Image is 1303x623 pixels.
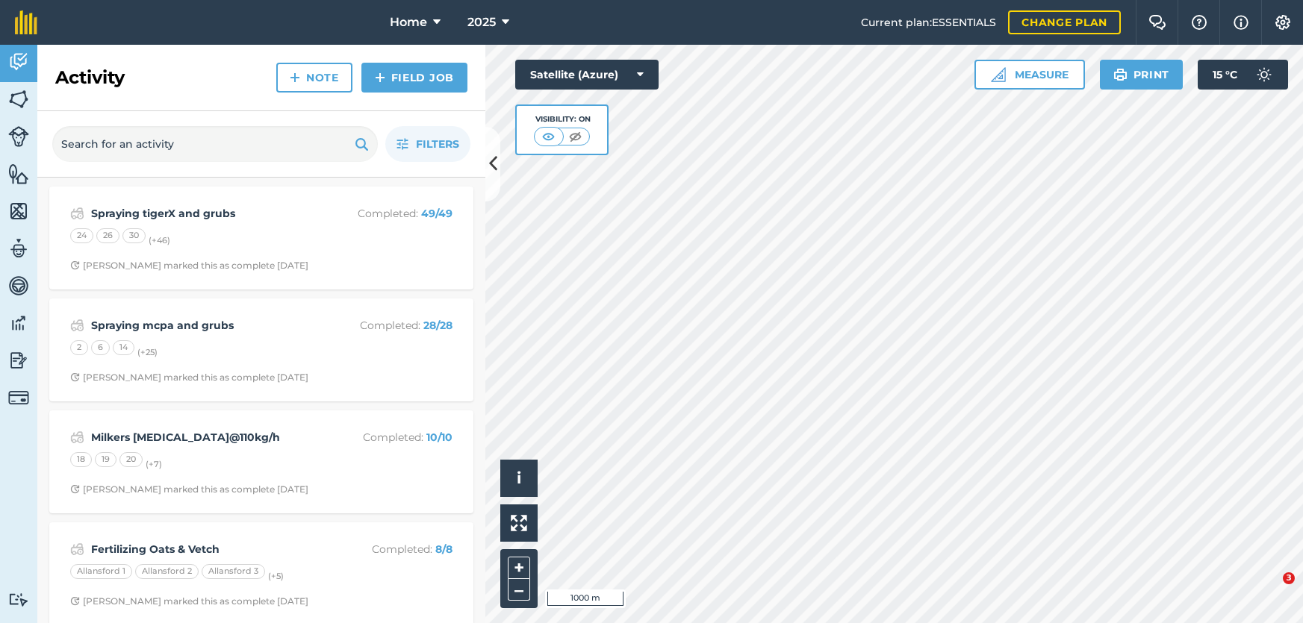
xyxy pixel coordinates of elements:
[435,542,453,556] strong: 8 / 8
[500,460,538,497] button: i
[334,317,453,334] p: Completed :
[52,126,378,162] input: Search for an activity
[70,228,93,243] div: 24
[113,340,134,355] div: 14
[534,113,591,125] div: Visibility: On
[119,452,143,467] div: 20
[8,312,29,334] img: svg+xml;base64,PD94bWwgdmVyc2lvbj0iMS4wIiBlbmNvZGluZz0idXRmLTgiPz4KPCEtLSBHZW5lcmF0b3I6IEFkb2JlIE...
[355,135,369,153] img: svg+xml;base64,PHN2ZyB4bWxucz0iaHR0cDovL3d3dy53My5vcmcvMjAwMC9zdmciIHdpZHRoPSIxOSIgaGVpZ2h0PSIyNC...
[426,431,453,444] strong: 10 / 10
[58,307,464,392] a: Spraying mcpa and grubsCompleted: 28/282614(+25)Clock with arrow pointing clockwise[PERSON_NAME] ...
[70,483,308,495] div: [PERSON_NAME] marked this as complete [DATE]
[146,459,162,469] small: (+ 7 )
[566,129,585,144] img: svg+xml;base64,PHN2ZyB4bWxucz0iaHR0cDovL3d3dy53My5vcmcvMjAwMC9zdmciIHdpZHRoPSI1MCIgaGVpZ2h0PSI0MC...
[268,571,284,581] small: (+ 5 )
[1190,15,1208,30] img: A question mark icon
[55,66,125,90] h2: Activity
[1148,15,1166,30] img: Two speech bubbles overlapping with the left bubble in the forefront
[8,237,29,260] img: svg+xml;base64,PD94bWwgdmVyc2lvbj0iMS4wIiBlbmNvZGluZz0idXRmLTgiPz4KPCEtLSBHZW5lcmF0b3I6IEFkb2JlIE...
[1249,60,1279,90] img: svg+xml;base64,PD94bWwgdmVyc2lvbj0iMS4wIiBlbmNvZGluZz0idXRmLTgiPz4KPCEtLSBHZW5lcmF0b3I6IEFkb2JlIE...
[508,557,530,579] button: +
[70,204,84,222] img: svg+xml;base64,PD94bWwgdmVyc2lvbj0iMS4wIiBlbmNvZGluZz0idXRmLTgiPz4KPCEtLSBHZW5lcmF0b3I6IEFkb2JlIE...
[334,205,453,222] p: Completed :
[1113,66,1128,84] img: svg+xml;base64,PHN2ZyB4bWxucz0iaHR0cDovL3d3dy53My5vcmcvMjAwMC9zdmciIHdpZHRoPSIxOSIgaGVpZ2h0PSIyNC...
[511,515,527,531] img: Four arrows, one pointing top left, one top right, one bottom right and the last bottom left
[375,69,385,87] img: svg+xml;base64,PHN2ZyB4bWxucz0iaHR0cDovL3d3dy53My5vcmcvMjAwMC9zdmciIHdpZHRoPSIxNCIgaGVpZ2h0PSIyNC...
[70,428,84,446] img: svg+xml;base64,PD94bWwgdmVyc2lvbj0iMS4wIiBlbmNvZGluZz0idXRmLTgiPz4KPCEtLSBHZW5lcmF0b3I6IEFkb2JlIE...
[8,126,29,147] img: svg+xml;base64,PD94bWwgdmVyc2lvbj0iMS4wIiBlbmNvZGluZz0idXRmLTgiPz4KPCEtLSBHZW5lcmF0b3I6IEFkb2JlIE...
[8,88,29,110] img: svg+xml;base64,PHN2ZyB4bWxucz0iaHR0cDovL3d3dy53My5vcmcvMjAwMC9zdmciIHdpZHRoPSI1NiIgaGVpZ2h0PSI2MC...
[861,14,996,31] span: Current plan : ESSENTIALS
[8,387,29,408] img: svg+xml;base64,PD94bWwgdmVyc2lvbj0iMS4wIiBlbmNvZGluZz0idXRmLTgiPz4KPCEtLSBHZW5lcmF0b3I6IEFkb2JlIE...
[70,595,308,607] div: [PERSON_NAME] marked this as complete [DATE]
[8,349,29,372] img: svg+xml;base64,PD94bWwgdmVyc2lvbj0iMS4wIiBlbmNvZGluZz0idXRmLTgiPz4KPCEtLSBHZW5lcmF0b3I6IEFkb2JlIE...
[137,347,158,357] small: (+ 25 )
[539,129,558,144] img: svg+xml;base64,PHN2ZyB4bWxucz0iaHR0cDovL3d3dy53My5vcmcvMjAwMC9zdmciIHdpZHRoPSI1MCIgaGVpZ2h0PSI0MC...
[421,207,453,220] strong: 49 / 49
[149,235,170,245] small: (+ 46 )
[1234,13,1248,31] img: svg+xml;base64,PHN2ZyB4bWxucz0iaHR0cDovL3d3dy53My5vcmcvMjAwMC9zdmciIHdpZHRoPSIxNyIgaGVpZ2h0PSIxNy...
[70,316,84,334] img: svg+xml;base64,PD94bWwgdmVyc2lvbj0iMS4wIiBlbmNvZGluZz0idXRmLTgiPz4KPCEtLSBHZW5lcmF0b3I6IEFkb2JlIE...
[70,260,80,270] img: Clock with arrow pointing clockwise
[122,228,146,243] div: 30
[1008,10,1121,34] a: Change plan
[70,484,80,494] img: Clock with arrow pointing clockwise
[334,541,453,557] p: Completed :
[95,452,116,467] div: 19
[70,260,308,272] div: [PERSON_NAME] marked this as complete [DATE]
[385,126,470,162] button: Filters
[58,531,464,616] a: Fertilizing Oats & VetchCompleted: 8/8Allansford 1Allansford 2Allansford 3(+5)Clock with arrow po...
[70,540,84,558] img: svg+xml;base64,PD94bWwgdmVyc2lvbj0iMS4wIiBlbmNvZGluZz0idXRmLTgiPz4KPCEtLSBHZW5lcmF0b3I6IEFkb2JlIE...
[8,163,29,185] img: svg+xml;base64,PHN2ZyB4bWxucz0iaHR0cDovL3d3dy53My5vcmcvMjAwMC9zdmciIHdpZHRoPSI1NiIgaGVpZ2h0PSI2MC...
[70,372,308,383] div: [PERSON_NAME] marked this as complete [DATE]
[517,469,521,487] span: i
[91,205,328,222] strong: Spraying tigerX and grubs
[70,596,80,606] img: Clock with arrow pointing clockwise
[58,419,464,504] a: Milkers [MEDICAL_DATA]@110kg/hCompleted: 10/10181920(+7)Clock with arrow pointing clockwise[PERSO...
[1252,572,1288,608] iframe: Intercom live chat
[1283,572,1295,584] span: 3
[8,51,29,73] img: svg+xml;base64,PD94bWwgdmVyc2lvbj0iMS4wIiBlbmNvZGluZz0idXRmLTgiPz4KPCEtLSBHZW5lcmF0b3I6IEFkb2JlIE...
[1198,60,1288,90] button: 15 °C
[91,541,328,557] strong: Fertilizing Oats & Vetch
[276,63,352,93] a: Note
[467,13,496,31] span: 2025
[991,67,1006,82] img: Ruler icon
[361,63,467,93] a: Field Job
[58,195,464,281] a: Spraying tigerX and grubsCompleted: 49/49242630(+46)Clock with arrow pointing clockwise[PERSON_NA...
[91,429,328,445] strong: Milkers [MEDICAL_DATA]@110kg/h
[334,429,453,445] p: Completed :
[974,60,1085,90] button: Measure
[96,228,119,243] div: 26
[423,319,453,332] strong: 28 / 28
[135,564,199,579] div: Allansford 2
[390,13,427,31] span: Home
[416,136,459,152] span: Filters
[70,452,92,467] div: 18
[8,275,29,297] img: svg+xml;base64,PD94bWwgdmVyc2lvbj0iMS4wIiBlbmNvZGluZz0idXRmLTgiPz4KPCEtLSBHZW5lcmF0b3I6IEFkb2JlIE...
[508,579,530,601] button: –
[290,69,300,87] img: svg+xml;base64,PHN2ZyB4bWxucz0iaHR0cDovL3d3dy53My5vcmcvMjAwMC9zdmciIHdpZHRoPSIxNCIgaGVpZ2h0PSIyNC...
[91,340,110,355] div: 6
[1274,15,1292,30] img: A cog icon
[70,340,88,355] div: 2
[70,372,80,382] img: Clock with arrow pointing clockwise
[202,564,265,579] div: Allansford 3
[515,60,659,90] button: Satellite (Azure)
[1100,60,1184,90] button: Print
[15,10,37,34] img: fieldmargin Logo
[70,564,132,579] div: Allansford 1
[8,592,29,607] img: svg+xml;base64,PD94bWwgdmVyc2lvbj0iMS4wIiBlbmNvZGluZz0idXRmLTgiPz4KPCEtLSBHZW5lcmF0b3I6IEFkb2JlIE...
[91,317,328,334] strong: Spraying mcpa and grubs
[8,200,29,222] img: svg+xml;base64,PHN2ZyB4bWxucz0iaHR0cDovL3d3dy53My5vcmcvMjAwMC9zdmciIHdpZHRoPSI1NiIgaGVpZ2h0PSI2MC...
[1213,60,1237,90] span: 15 ° C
